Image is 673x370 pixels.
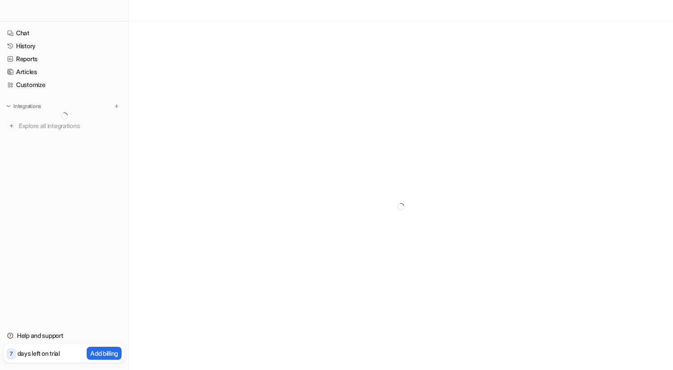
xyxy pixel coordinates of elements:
span: Explore all integrations [19,119,121,133]
a: Explore all integrations [4,120,125,132]
a: Reports [4,53,125,65]
img: menu_add.svg [114,103,120,109]
button: Integrations [4,102,44,111]
a: History [4,40,125,52]
p: 7 [10,350,13,358]
a: Articles [4,66,125,78]
img: expand menu [5,103,12,109]
img: explore all integrations [7,121,16,130]
a: Customize [4,79,125,91]
a: Help and support [4,329,125,342]
p: Add billing [90,349,118,358]
a: Chat [4,27,125,39]
p: days left on trial [17,349,60,358]
p: Integrations [13,103,41,110]
button: Add billing [87,347,122,360]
